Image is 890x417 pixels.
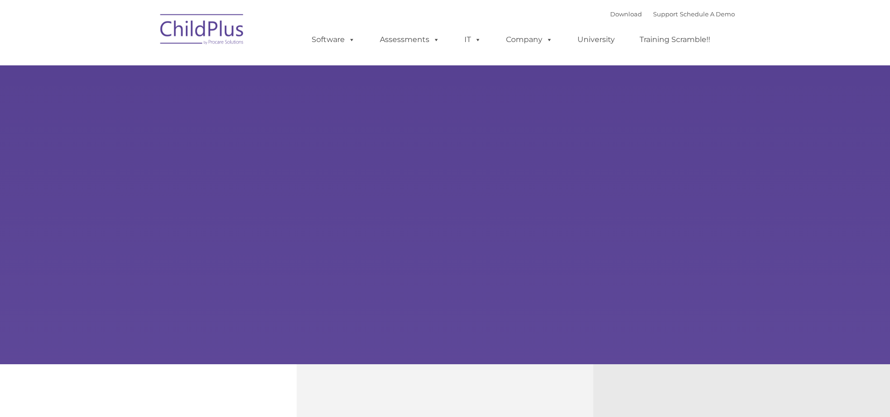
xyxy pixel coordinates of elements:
a: Assessments [370,30,449,49]
a: Schedule A Demo [680,10,735,18]
a: Company [497,30,562,49]
a: University [568,30,624,49]
a: IT [455,30,491,49]
img: ChildPlus by Procare Solutions [156,7,249,54]
a: Support [653,10,678,18]
a: Software [302,30,364,49]
a: Training Scramble!! [630,30,719,49]
font: | [610,10,735,18]
a: Download [610,10,642,18]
